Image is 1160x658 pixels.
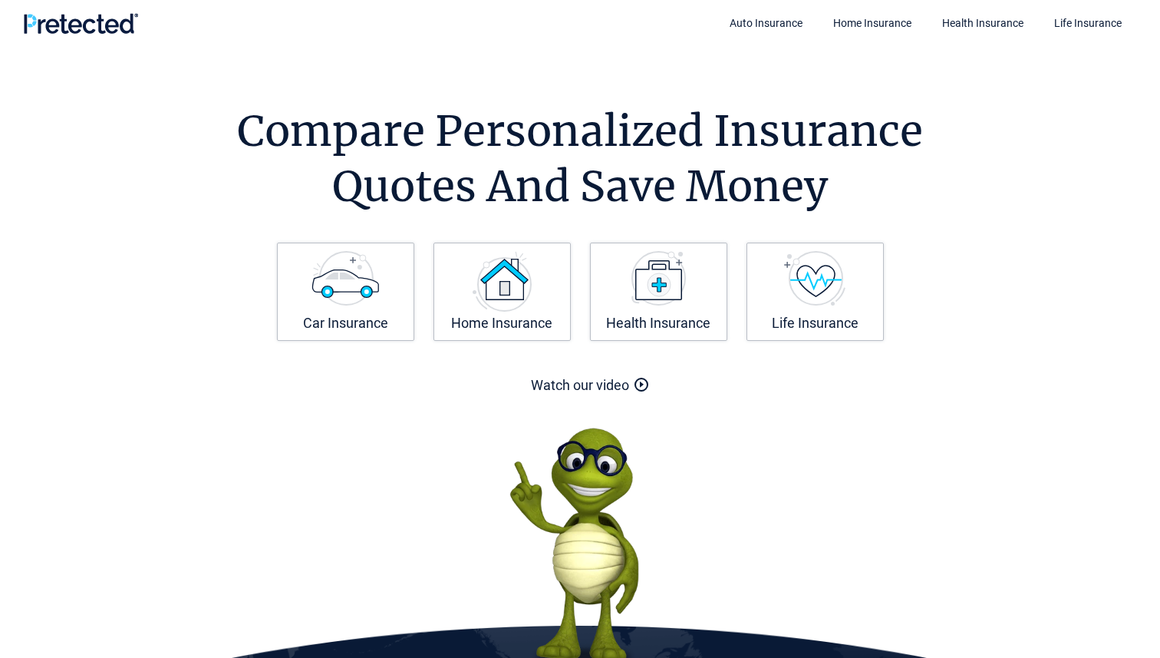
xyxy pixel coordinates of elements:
img: Car Insurance [311,251,379,306]
img: Home Insurance [473,251,532,312]
img: Life Insurance [784,251,845,306]
a: Health Insurance [590,243,727,341]
a: Life Insurance [746,243,884,341]
a: Car Insurance [277,243,414,341]
img: Health Insurance [631,251,686,306]
h1: Compare Personalized Insurance Quotes And Save Money [154,104,1006,214]
a: Watch our video [531,377,629,393]
img: Pretected Logo [23,13,138,34]
a: Home Insurance [433,243,571,341]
